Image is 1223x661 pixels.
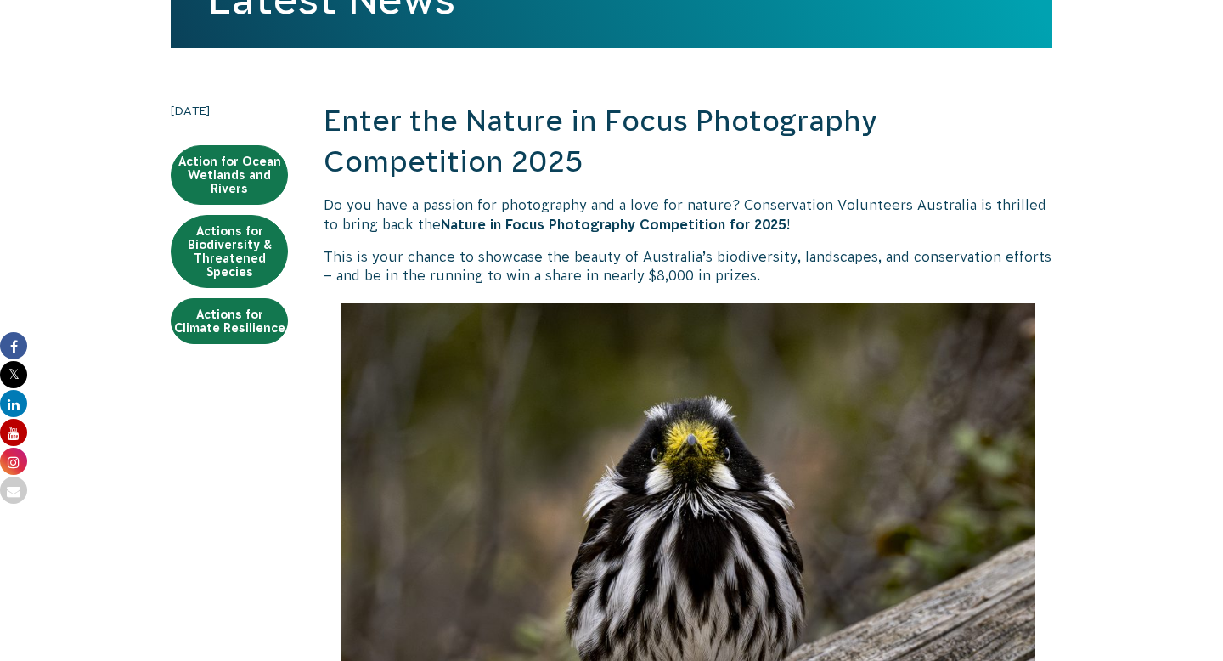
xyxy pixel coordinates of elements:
strong: Nature in Focus Photography Competition for 2025 [441,217,786,232]
a: Actions for Biodiversity & Threatened Species [171,215,288,288]
p: Do you have a passion for photography and a love for nature? Conservation Volunteers Australia is... [324,195,1052,234]
h2: Enter the Nature in Focus Photography Competition 2025 [324,101,1052,182]
a: Actions for Climate Resilience [171,298,288,344]
time: [DATE] [171,101,288,120]
p: This is your chance to showcase the beauty of Australia’s biodiversity, landscapes, and conservat... [324,247,1052,285]
a: Action for Ocean Wetlands and Rivers [171,145,288,205]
